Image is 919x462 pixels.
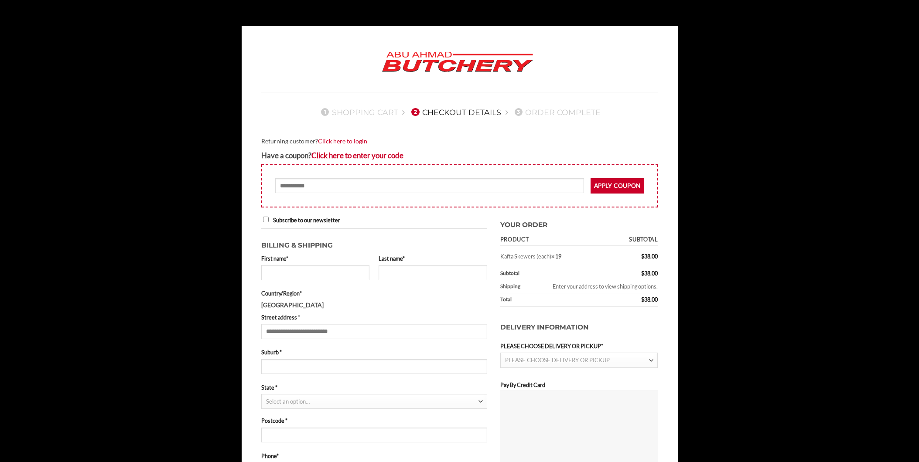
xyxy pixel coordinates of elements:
[261,313,487,322] label: Street address
[411,108,419,116] span: 2
[641,296,644,303] span: $
[606,234,658,246] th: Subtotal
[641,296,658,303] bdi: 38.00
[266,398,310,405] span: Select an option…
[261,416,487,425] label: Postcode
[641,270,658,277] bdi: 38.00
[379,254,487,263] label: Last name
[318,108,398,117] a: 1Shopping Cart
[261,236,487,251] h3: Billing & Shipping
[500,234,606,246] th: Product
[375,46,540,79] img: Abu Ahmad Butchery
[500,293,606,307] th: Total
[641,270,644,277] span: $
[261,348,487,357] label: Suburb
[261,101,658,123] nav: Checkout steps
[263,217,269,222] input: Subscribe to our newsletter
[273,217,340,224] span: Subscribe to our newsletter
[500,280,528,293] th: Shipping
[261,383,487,392] label: State
[551,253,561,260] strong: × 19
[641,253,644,260] span: $
[261,452,487,460] label: Phone
[528,280,658,293] td: Enter your address to view shipping options.
[311,151,403,160] a: Enter your coupon code
[500,313,658,342] h3: Delivery Information
[409,108,501,117] a: 2Checkout details
[641,253,658,260] bdi: 38.00
[505,357,610,363] span: PLEASE CHOOSE DELIVERY OR PICKUP
[318,137,367,145] a: Click here to login
[500,215,658,231] h3: Your order
[261,301,324,309] strong: [GEOGRAPHIC_DATA]
[500,267,606,280] th: Subtotal
[261,149,658,161] div: Have a coupon?
[261,254,370,263] label: First name
[591,178,644,194] button: Apply coupon
[261,394,487,409] span: State
[500,246,606,267] td: Kafta Skewers (each)
[261,136,658,146] div: Returning customer?
[321,108,329,116] span: 1
[261,289,487,298] label: Country/Region
[500,342,658,350] label: PLEASE CHOOSE DELIVERY OR PICKUP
